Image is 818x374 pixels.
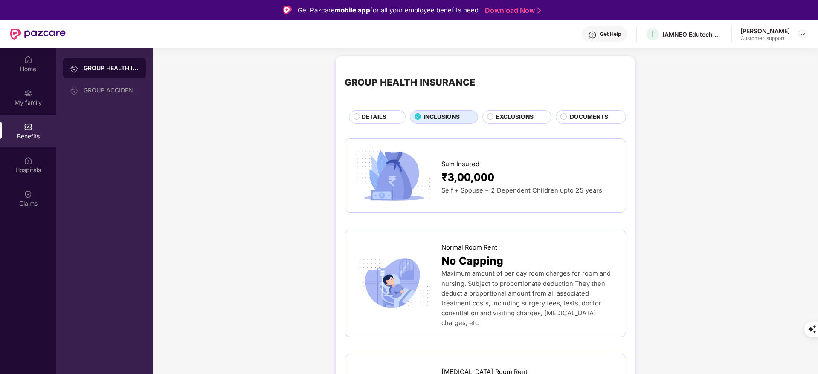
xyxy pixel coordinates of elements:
div: Get Pazcare for all your employee benefits need [298,5,479,15]
img: svg+xml;base64,PHN2ZyBpZD0iSGVscC0zMngzMiIgeG1sbnM9Imh0dHA6Ly93d3cudzMub3JnLzIwMDAvc3ZnIiB3aWR0aD... [588,31,597,39]
img: Stroke [537,6,541,15]
span: No Capping [441,253,503,269]
div: [PERSON_NAME] [740,27,790,35]
span: DOCUMENTS [570,112,608,122]
strong: mobile app [335,6,370,14]
img: icon [354,147,434,204]
span: ₹3,00,000 [441,169,494,186]
span: DETAILS [362,112,386,122]
img: svg+xml;base64,PHN2ZyBpZD0iQ2xhaW0iIHhtbG5zPSJodHRwOi8vd3d3LnczLm9yZy8yMDAwL3N2ZyIgd2lkdGg9IjIwIi... [24,190,32,199]
div: IAMNEO Edutech Private Limited [663,30,722,38]
span: Normal Room Rent [441,243,497,253]
img: svg+xml;base64,PHN2ZyB3aWR0aD0iMjAiIGhlaWdodD0iMjAiIHZpZXdCb3g9IjAgMCAyMCAyMCIgZmlsbD0ibm9uZSIgeG... [70,64,78,73]
img: svg+xml;base64,PHN2ZyB3aWR0aD0iMjAiIGhlaWdodD0iMjAiIHZpZXdCb3g9IjAgMCAyMCAyMCIgZmlsbD0ibm9uZSIgeG... [24,89,32,98]
span: Maximum amount of per day room charges for room and nursing. Subject to proportionate deduction.T... [441,270,611,326]
div: GROUP HEALTH INSURANCE [345,75,475,89]
img: svg+xml;base64,PHN2ZyB3aWR0aD0iMjAiIGhlaWdodD0iMjAiIHZpZXdCb3g9IjAgMCAyMCAyMCIgZmlsbD0ibm9uZSIgeG... [70,86,78,95]
img: icon [354,255,434,311]
div: Customer_support [740,35,790,42]
span: EXCLUSIONS [496,112,534,122]
img: Logo [283,6,292,14]
div: GROUP ACCIDENTAL INSURANCE [84,87,139,94]
div: Get Help [600,31,621,37]
img: svg+xml;base64,PHN2ZyBpZD0iSG9zcGl0YWxzIiB4bWxucz0iaHR0cDovL3d3dy53My5vcmcvMjAwMC9zdmciIHdpZHRoPS... [24,156,32,165]
span: INCLUSIONS [424,112,460,122]
span: Self + Spouse + 2 Dependent Children upto 25 years [441,187,602,194]
span: Sum Insured [441,159,479,169]
img: New Pazcare Logo [10,29,66,40]
div: GROUP HEALTH INSURANCE [84,64,139,72]
img: svg+xml;base64,PHN2ZyBpZD0iQmVuZWZpdHMiIHhtbG5zPSJodHRwOi8vd3d3LnczLm9yZy8yMDAwL3N2ZyIgd2lkdGg9Ij... [24,123,32,131]
a: Download Now [485,6,538,15]
img: svg+xml;base64,PHN2ZyBpZD0iRHJvcGRvd24tMzJ4MzIiIHhtbG5zPSJodHRwOi8vd3d3LnczLm9yZy8yMDAwL3N2ZyIgd2... [799,31,806,37]
img: svg+xml;base64,PHN2ZyBpZD0iSG9tZSIgeG1sbnM9Imh0dHA6Ly93d3cudzMub3JnLzIwMDAvc3ZnIiB3aWR0aD0iMjAiIG... [24,55,32,64]
span: I [652,29,654,39]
